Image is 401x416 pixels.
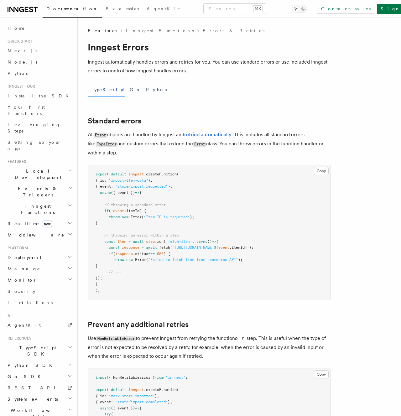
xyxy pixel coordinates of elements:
span: throw [109,215,120,219]
p: All objects are handled by Inngest and . This includes all standard errors like and custom errors... [88,130,331,157]
span: response [115,252,133,256]
span: .itemId) { [124,209,146,213]
button: Python [146,83,169,97]
span: "import-item-data" [109,178,148,183]
a: Next.js [5,45,74,56]
span: Features [88,28,117,34]
span: Manage [5,266,40,272]
button: Go [130,83,141,97]
code: Error [193,142,206,147]
span: async [100,190,111,195]
span: Realtime [5,221,52,227]
span: Inngest Functions [5,203,68,216]
span: Limitations [8,300,53,305]
span: AgentKit [147,6,180,11]
span: Platform [5,246,28,251]
a: retried automatically [184,132,232,138]
span: Python SDK [5,362,56,368]
button: Copy [314,167,329,175]
span: : [104,394,107,398]
span: if [109,252,113,256]
span: System events [5,396,58,402]
span: .createFunction [144,172,177,176]
p: Use to prevent Inngest from retrying the function step. This is useful when the type of error is ... [88,334,331,361]
span: Go SDK [5,373,44,380]
span: } [168,400,170,404]
span: { id [96,178,104,183]
span: }); [96,276,102,280]
span: Events & Triggers [5,185,68,198]
span: : [111,400,113,404]
h1: Inngest Errors [88,41,331,53]
a: Prevent any additional retries [88,320,189,329]
a: AgentKit [143,2,184,17]
span: "Failed to fetch item from ecommerce API" [148,257,238,262]
span: ( [170,245,172,250]
a: Limitations [5,297,74,308]
span: await [133,239,144,244]
span: { event [96,184,111,189]
span: ({ event }) [111,190,135,195]
span: ({ event }) [111,406,135,410]
button: Copy [314,370,329,378]
span: ); [96,288,100,293]
span: () [207,239,212,244]
span: ( [177,172,179,176]
span: ); [190,215,194,219]
span: = [142,245,144,250]
span: Documentation [46,6,98,11]
a: Examples [102,2,143,17]
span: "mark-store-imported" [109,394,155,398]
a: Python [5,68,74,79]
button: Local Development [5,165,74,183]
span: { [139,190,142,195]
button: Middleware [5,229,74,241]
span: Error [131,215,142,219]
span: 'fetch-item' [166,239,192,244]
button: Deployment [5,252,74,263]
span: } [148,178,150,183]
span: await [146,245,157,250]
a: Leveraging Steps [5,119,74,137]
a: Inngest Functions [126,28,194,34]
span: Features [5,159,26,164]
span: Examples [106,6,139,11]
span: Local Development [5,168,68,180]
span: ); [249,245,253,250]
span: AgentKit [8,323,41,328]
span: .run [155,239,164,244]
span: ${ [214,245,218,250]
span: .itemId [229,245,245,250]
a: Documentation [43,2,102,18]
span: REST API [8,385,61,390]
em: or [235,335,247,341]
span: => [212,239,216,244]
span: , [170,184,172,189]
a: Contact sales [317,4,374,14]
button: Search...⌘K [204,4,266,14]
button: TypeScript [88,83,125,97]
span: } [168,184,170,189]
span: ); [238,257,242,262]
span: ` [247,245,249,250]
span: } [155,394,157,398]
span: } [96,282,98,286]
span: , [170,400,172,404]
span: ( [142,215,144,219]
span: : [111,184,113,189]
a: Install the SDK [5,90,74,101]
button: System events [5,393,74,405]
span: default [111,172,126,176]
span: "inngest" [166,375,185,380]
span: import [96,375,109,380]
span: ; [185,375,188,380]
span: TypeScript SDK [5,345,68,357]
button: Inngest Functions [5,200,74,218]
span: => [135,190,139,195]
span: default [111,387,126,392]
span: async [100,406,111,410]
button: Monitor [5,274,74,286]
span: export [96,172,109,176]
span: { NonRetriableError } [109,375,155,380]
span: fetch [159,245,170,250]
